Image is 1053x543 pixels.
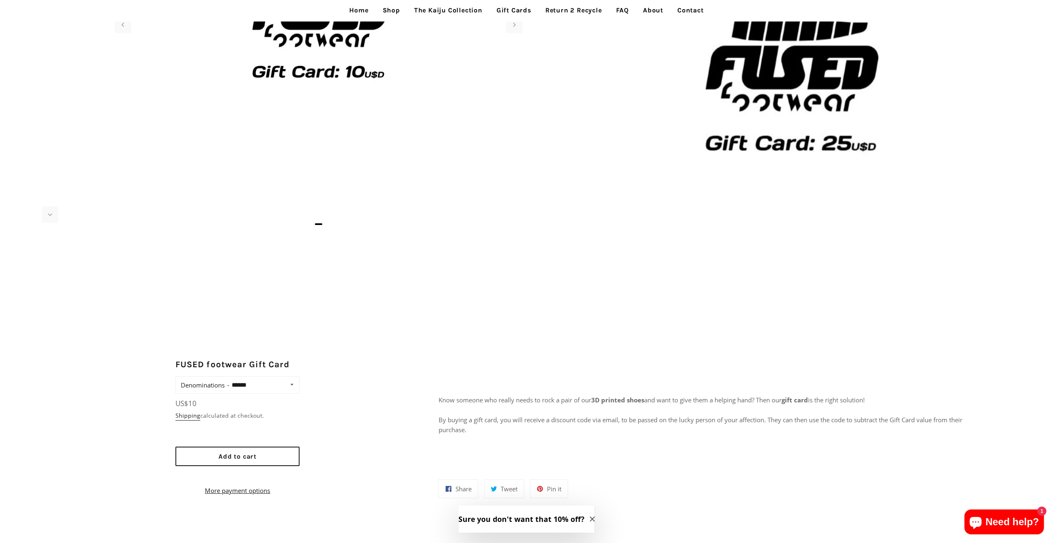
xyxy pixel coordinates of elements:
[547,485,561,493] span: Pin it
[175,447,300,466] button: Add to cart
[175,411,300,420] div: calculated at checkout.
[315,223,322,225] span: Go to slide 1
[506,17,523,33] div: Next slide
[962,510,1046,536] inbox-online-store-chat: Shopify online store chat
[175,486,300,495] a: More payment options
[439,395,965,435] p: Know someone who really needs to rock a pair of our and want to give them a helping hand? Then ou...
[501,485,518,493] span: Tweet
[175,411,200,421] a: Shipping
[181,379,229,391] label: Denominations
[175,399,197,408] span: US$10
[115,17,131,33] div: Previous slide
[456,485,472,493] span: Share
[175,359,351,371] h2: FUSED footwear Gift Card
[591,396,644,404] strong: 3D printed shoes
[218,452,257,460] span: Add to cart
[782,396,808,404] strong: gift card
